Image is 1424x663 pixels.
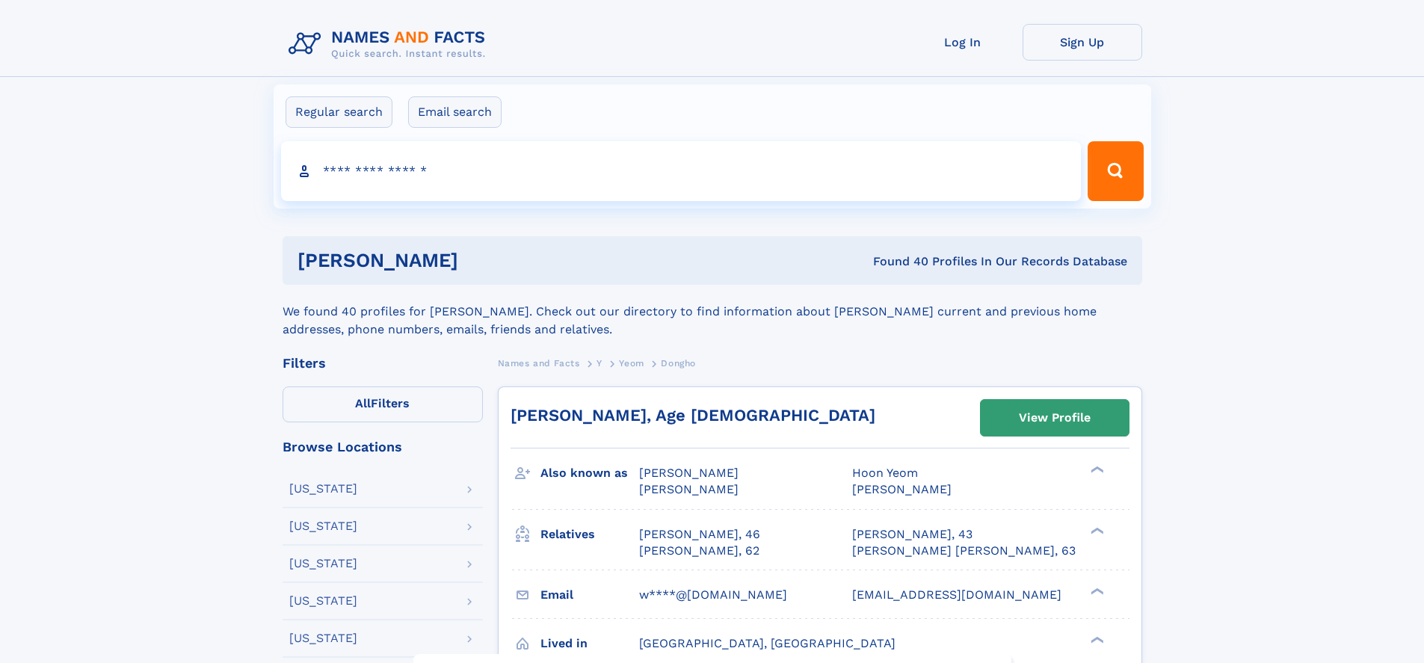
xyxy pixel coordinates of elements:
div: Filters [283,357,483,370]
input: search input [281,141,1082,201]
div: ❯ [1087,635,1105,644]
div: Found 40 Profiles In Our Records Database [665,253,1127,270]
span: [PERSON_NAME] [639,466,739,480]
span: [PERSON_NAME] [852,482,952,496]
h1: [PERSON_NAME] [298,251,666,270]
span: All [355,396,371,410]
img: Logo Names and Facts [283,24,498,64]
div: ❯ [1087,525,1105,535]
a: [PERSON_NAME], 46 [639,526,760,543]
div: [US_STATE] [289,558,357,570]
span: Dongho [661,358,696,368]
a: [PERSON_NAME], 43 [852,526,973,543]
label: Email search [408,96,502,128]
a: View Profile [981,400,1129,436]
span: Hoon Yeom [852,466,918,480]
a: Yeom [619,354,644,372]
div: [US_STATE] [289,632,357,644]
label: Regular search [286,96,392,128]
a: Y [597,354,602,372]
div: [US_STATE] [289,520,357,532]
div: [US_STATE] [289,595,357,607]
a: [PERSON_NAME] [PERSON_NAME], 63 [852,543,1076,559]
h3: Email [540,582,639,608]
span: Y [597,358,602,368]
span: [EMAIL_ADDRESS][DOMAIN_NAME] [852,588,1061,602]
a: Log In [903,24,1023,61]
h3: Also known as [540,460,639,486]
span: Yeom [619,358,644,368]
h3: Lived in [540,631,639,656]
div: Browse Locations [283,440,483,454]
div: View Profile [1019,401,1091,435]
span: [PERSON_NAME] [639,482,739,496]
span: [GEOGRAPHIC_DATA], [GEOGRAPHIC_DATA] [639,636,896,650]
h3: Relatives [540,522,639,547]
button: Search Button [1088,141,1143,201]
div: [US_STATE] [289,483,357,495]
div: ❯ [1087,465,1105,475]
div: ❯ [1087,586,1105,596]
a: [PERSON_NAME], Age [DEMOGRAPHIC_DATA] [511,406,875,425]
a: Names and Facts [498,354,580,372]
a: [PERSON_NAME], 62 [639,543,759,559]
a: Sign Up [1023,24,1142,61]
div: We found 40 profiles for [PERSON_NAME]. Check out our directory to find information about [PERSON... [283,285,1142,339]
label: Filters [283,386,483,422]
